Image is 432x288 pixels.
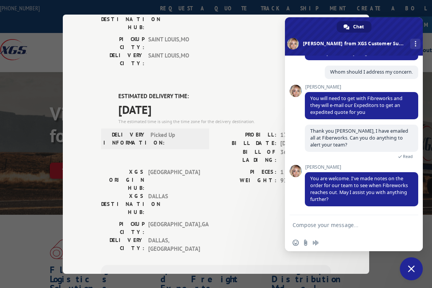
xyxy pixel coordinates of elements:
[353,21,364,33] span: Chat
[216,139,277,148] label: BILL DATE:
[216,130,277,139] label: PROBILL:
[280,168,331,176] span: 1
[403,154,413,159] span: Read
[118,92,331,101] label: ESTIMATED DELIVERY TIME:
[148,51,200,67] span: SAINT LOUIS , MO
[148,7,200,31] span: SAINT LOUIS
[293,222,398,229] textarea: Compose your message...
[216,168,277,176] label: PIECES:
[310,95,403,115] span: You will need to get with Fibreworks and they will e-mail our Expeditors to get an expedited quot...
[118,100,331,118] span: [DATE]
[216,176,277,185] label: WEIGHT:
[148,168,200,192] span: [GEOGRAPHIC_DATA]
[293,240,299,246] span: Insert an emoji
[313,240,319,246] span: Audio message
[280,130,331,139] span: 17702814
[216,148,277,164] label: BILL OF LADING:
[400,257,423,280] div: Close chat
[101,220,144,236] label: PICKUP CITY:
[101,51,144,67] label: DELIVERY CITY:
[337,21,371,33] div: Chat
[280,139,331,148] span: [DATE]
[303,240,309,246] span: Send a file
[148,35,200,51] span: SAINT LOUIS , MO
[151,130,202,146] span: Picked Up
[305,165,418,170] span: [PERSON_NAME]
[101,7,144,31] label: XGS DESTINATION HUB:
[310,128,408,148] span: Thank you [PERSON_NAME], I have emailed all at Fiberworks. Can you do anything to alert your team?
[280,148,331,164] span: 363784
[101,35,144,51] label: PICKUP CITY:
[148,192,200,216] span: DALLAS
[310,175,408,202] span: You are welcome. I've made notes on the order for our team to see when Fibreworks reaches out. Ma...
[101,192,144,216] label: XGS DESTINATION HUB:
[280,176,331,185] span: 93
[118,118,331,125] div: The estimated time is using the time zone for the delivery destination.
[148,236,200,253] span: DALLAS , [GEOGRAPHIC_DATA]
[410,39,421,49] div: More channels
[148,220,200,236] span: [GEOGRAPHIC_DATA] , GA
[330,69,413,75] span: Whom should I address my concern.
[305,84,418,90] span: [PERSON_NAME]
[103,130,147,146] label: DELIVERY INFORMATION:
[101,236,144,253] label: DELIVERY CITY:
[101,168,144,192] label: XGS ORIGIN HUB:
